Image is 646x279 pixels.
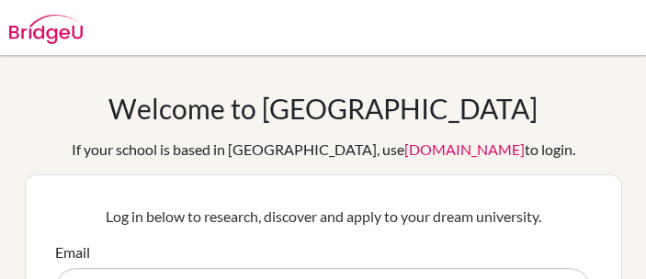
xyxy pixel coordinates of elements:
[9,15,83,44] img: Bridge-U
[55,206,591,228] p: Log in below to research, discover and apply to your dream university.
[108,92,538,125] h1: Welcome to [GEOGRAPHIC_DATA]
[72,139,575,161] div: If your school is based in [GEOGRAPHIC_DATA], use to login.
[404,140,525,158] a: [DOMAIN_NAME]
[55,241,90,263] label: Email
